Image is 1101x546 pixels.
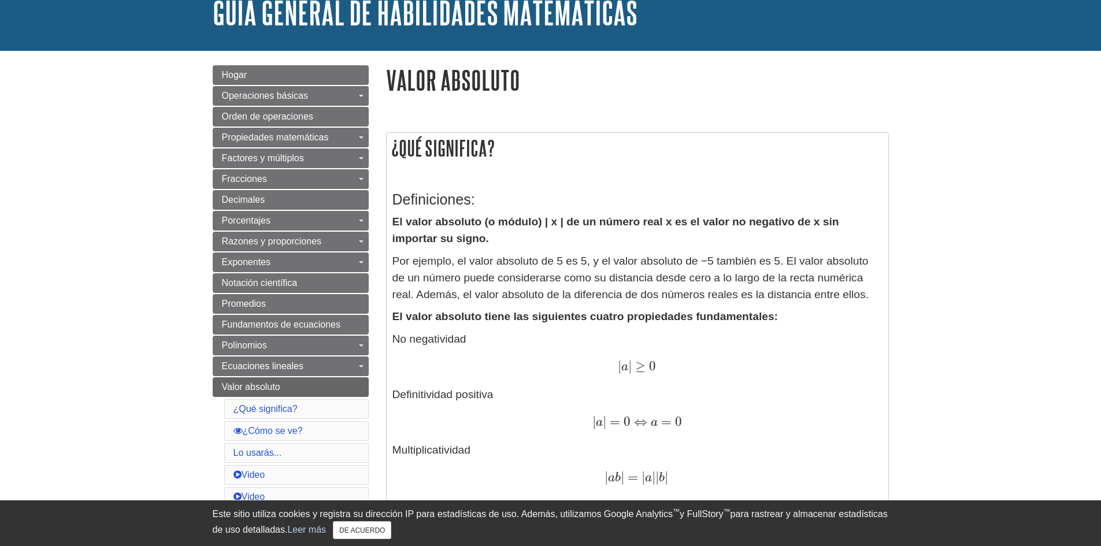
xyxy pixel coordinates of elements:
font: a [608,471,615,484]
font: No negatividad [392,333,466,345]
a: ¿Cómo se ve? [233,426,303,436]
font: = [661,414,672,429]
font: para rastrear y almacenar estadísticas de uso detalladas. [213,509,888,534]
font: Multiplicatividad [392,444,470,456]
a: Orden de operaciones [213,107,369,127]
font: Hogar [222,70,247,80]
font: Razones y proporciones [222,236,322,246]
button: Cerca [333,521,391,539]
a: Razones y proporciones [213,232,369,251]
font: Operaciones básicas [222,91,308,101]
a: Propiedades matemáticas [213,128,369,147]
a: Operaciones básicas [213,86,369,106]
font: | [618,358,621,374]
font: ¿Cómo se ve? [243,426,303,436]
font: | [621,469,624,485]
font: 0 [675,414,682,429]
font: b [615,471,621,484]
a: Promedios [213,294,369,314]
font: | [628,358,632,374]
font: | [652,469,655,485]
a: Factores y múltiplos [213,148,369,168]
font: = [628,469,638,485]
font: Factores y múltiplos [222,153,304,163]
font: 0 [649,358,656,374]
font: a [651,416,658,429]
a: Valor absoluto [213,377,369,397]
font: ™ [724,507,731,515]
font: Exponentes [222,257,271,267]
font: ¿Qué significa? [391,136,495,160]
font: El valor absoluto (o módulo) | x | de un número real x es el valor no negativo de x sin importar ... [392,216,839,244]
font: Polinomios [222,340,267,350]
a: Fracciones [213,169,369,189]
a: Fundamentos de ecuaciones [213,315,369,335]
font: ≥ [635,358,646,374]
font: | [592,414,596,429]
a: Video [233,492,265,502]
font: Este sitio utiliza cookies y registra su dirección IP para estadísticas de uso. Además, utilizamo... [213,509,673,519]
font: ™ [673,507,680,515]
font: Valor absoluto [386,65,520,95]
a: Polinomios [213,336,369,355]
a: Exponentes [213,252,369,272]
font: Definiciones: [392,191,475,207]
font: | [603,414,606,429]
font: Ecuaciones lineales [222,361,303,371]
font: a [596,416,603,429]
font: Fundamentos de ecuaciones [222,320,340,329]
font: Video [242,470,265,480]
font: Valor absoluto [222,382,280,392]
font: a [645,471,652,484]
font: Video [242,492,265,502]
font: Porcentajes [222,216,271,225]
font: Propiedades matemáticas [222,132,329,142]
a: Leer más [287,525,326,534]
font: El valor absoluto tiene las siguientes cuatro propiedades fundamentales: [392,310,778,322]
a: Lo usarás... [233,448,282,458]
font: Decimales [222,195,265,205]
font: Por ejemplo, el valor absoluto de 5 es 5, y el valor absoluto de −5 también es 5. El valor absolu... [392,255,869,300]
font: Notación científica [222,278,298,288]
font: | [665,469,668,485]
font: Fracciones [222,174,267,184]
font: DE ACUERDO [339,526,385,534]
font: Definitividad positiva [392,388,494,400]
font: ⇔ [634,414,647,429]
a: Porcentajes [213,211,369,231]
a: Hogar [213,65,369,85]
a: Video [233,470,265,480]
font: | [655,469,659,485]
font: = [610,414,620,429]
font: | [605,469,608,485]
font: Promedios [222,299,266,309]
font: a [621,361,628,373]
a: Notación científica [213,273,369,293]
font: Orden de operaciones [222,112,313,121]
font: | [642,469,645,485]
font: b [659,471,665,484]
a: Ecuaciones lineales [213,356,369,376]
a: Decimales [213,190,369,210]
font: y FullStory [680,509,724,519]
a: ¿Qué significa? [233,404,298,414]
font: 0 [624,414,631,429]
